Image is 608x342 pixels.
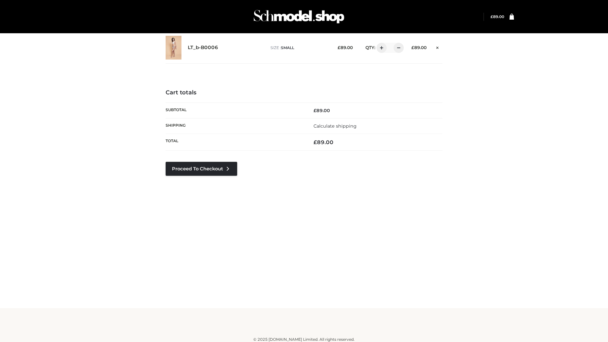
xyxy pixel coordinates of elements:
a: Remove this item [433,43,442,51]
bdi: 89.00 [338,45,353,50]
a: Calculate shipping [313,123,357,129]
span: £ [338,45,340,50]
span: £ [313,108,316,113]
span: £ [491,14,493,19]
bdi: 89.00 [313,139,333,145]
a: LT_b-B0006 [188,45,218,51]
th: Total [166,134,304,151]
bdi: 89.00 [411,45,427,50]
img: Schmodel Admin 964 [251,4,346,29]
bdi: 89.00 [491,14,504,19]
span: £ [411,45,414,50]
span: £ [313,139,317,145]
bdi: 89.00 [313,108,330,113]
th: Subtotal [166,103,304,118]
h4: Cart totals [166,89,442,96]
a: £89.00 [491,14,504,19]
th: Shipping [166,118,304,134]
span: SMALL [281,45,294,50]
p: size : [270,45,328,51]
div: QTY: [359,43,402,53]
a: Proceed to Checkout [166,162,237,176]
